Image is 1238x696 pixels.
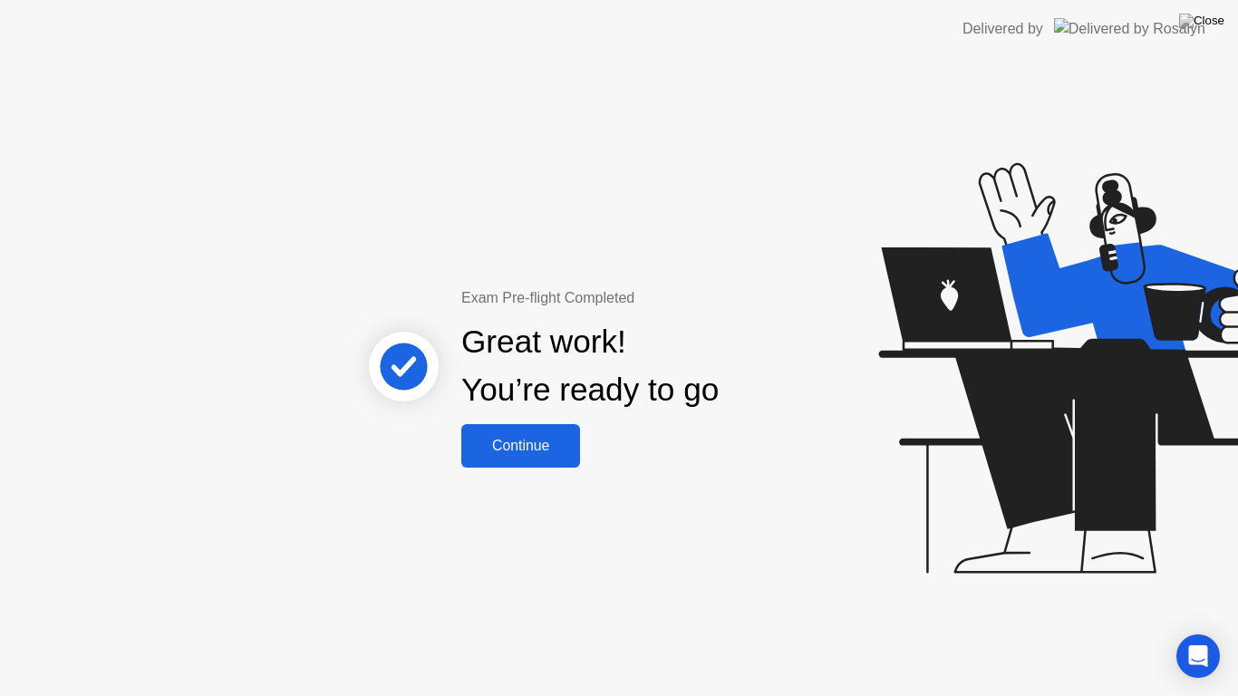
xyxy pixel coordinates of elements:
[467,438,575,454] div: Continue
[461,424,580,468] button: Continue
[461,287,836,309] div: Exam Pre-flight Completed
[1179,14,1224,28] img: Close
[1054,18,1205,39] img: Delivered by Rosalyn
[962,18,1043,40] div: Delivered by
[461,318,719,414] div: Great work! You’re ready to go
[1176,634,1220,678] div: Open Intercom Messenger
